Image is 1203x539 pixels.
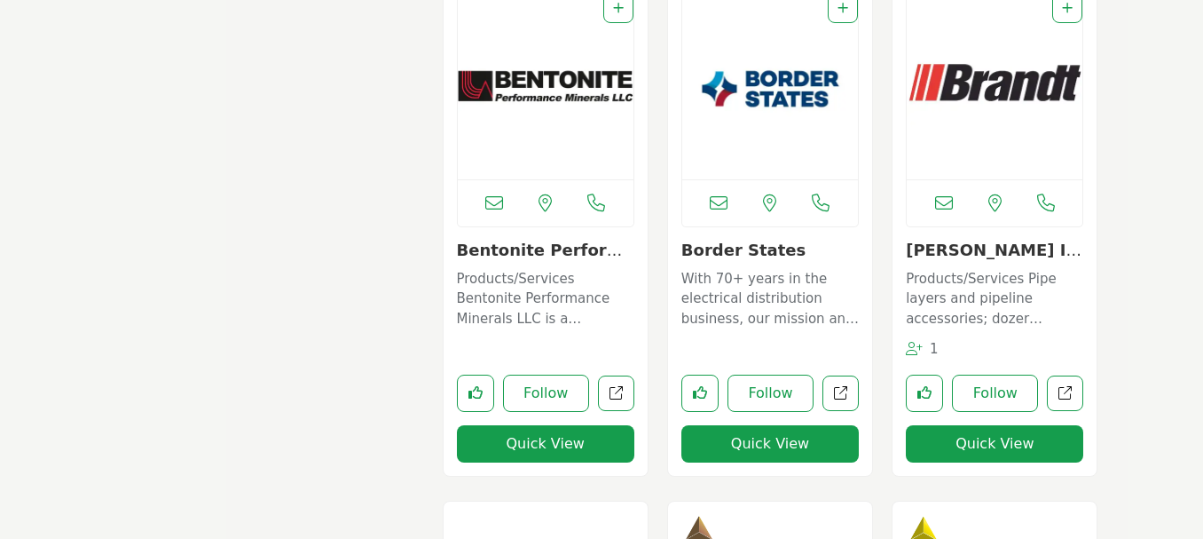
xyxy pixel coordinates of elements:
p: Products/Services Bentonite Performance Minerals LLC is a manufacturer of bentonite and additives... [457,269,634,329]
a: Add To List [837,1,848,15]
a: Open border-states in new tab [822,376,859,412]
button: Like listing [457,375,494,412]
button: Like listing [906,375,943,412]
a: Products/Services Pipe layers and pipeline accessories; dozer attachments & guarding; excavator a... [906,265,1083,329]
button: Follow [503,375,589,412]
a: Add To List [613,1,624,15]
p: Products/Services Pipe layers and pipeline accessories; dozer attachments & guarding; excavator a... [906,269,1083,329]
a: Open bentonite-performance-minerals-llc in new tab [598,376,634,412]
a: Add To List [1062,1,1073,15]
p: With 70+ years in the electrical distribution business, our mission and values have always been c... [681,269,859,329]
h3: Bentonite Performance Minerals LLC [457,241,634,260]
button: Quick View [457,425,634,463]
span: 1 [930,341,939,357]
button: Like listing [681,375,719,412]
h3: Border States [681,241,859,260]
a: Open brandt-industries-usa-ltd in new tab [1047,376,1083,412]
a: Products/Services Bentonite Performance Minerals LLC is a manufacturer of bentonite and additives... [457,265,634,329]
a: [PERSON_NAME] Industries US... [906,241,1081,279]
button: Quick View [906,425,1083,463]
h3: Brandt Industries USA Ltd. [906,241,1083,260]
a: Bentonite Performanc... [457,241,634,279]
button: Follow [952,375,1038,412]
a: Border States [681,241,806,259]
div: Followers [906,339,939,360]
a: With 70+ years in the electrical distribution business, our mission and values have always been c... [681,265,859,329]
button: Follow [727,375,814,412]
button: Quick View [681,425,859,463]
